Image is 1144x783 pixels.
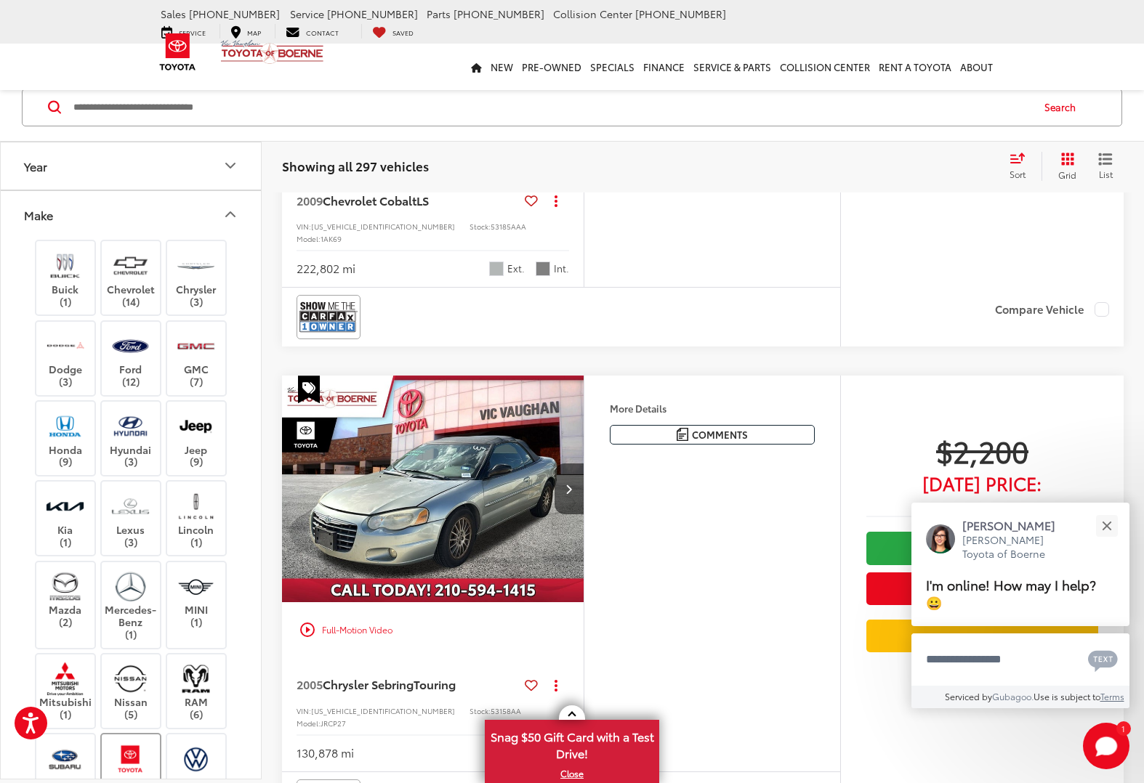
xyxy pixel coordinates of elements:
[555,463,584,514] button: Next image
[222,206,239,223] div: Make
[110,662,150,696] img: Vic Vaughan Toyota of Boerne in Boerne, TX)
[507,261,525,275] span: Ext.
[414,676,456,692] span: Touring
[962,517,1070,533] p: [PERSON_NAME]
[36,329,95,388] label: Dodge (3)
[176,248,216,283] img: Vic Vaughan Toyota of Boerne in Boerne, TX)
[323,192,416,208] span: Chevrolet Cobalt
[45,489,85,523] img: Vic Vaughan Toyota of Boerne in Boerne, TX)
[323,676,414,692] span: Chrysler Sebring
[1091,510,1122,541] button: Close
[297,221,311,232] span: VIN:
[1088,649,1118,672] svg: Text
[866,432,1098,468] span: $2,200
[176,569,216,604] img: Vic Vaughan Toyota of Boerne in Boerne, TX)
[167,569,226,628] label: MINI (1)
[297,192,323,208] span: 2009
[36,662,95,721] label: Mitsubishi (1)
[555,195,557,206] span: dropdown dots
[470,221,491,232] span: Stock:
[110,489,150,523] img: Vic Vaughan Toyota of Boerne in Boerne, TX)
[45,248,85,283] img: Vic Vaughan Toyota of Boerne in Boerne, TX)
[555,679,557,691] span: dropdown dots
[866,476,1098,490] span: [DATE] Price:
[311,221,455,232] span: [US_VEHICLE_IDENTIFICATION_NUMBER]
[167,248,226,307] label: Chrysler (3)
[176,329,216,363] img: Vic Vaughan Toyota of Boerne in Boerne, TX)
[327,7,418,21] span: [PHONE_NUMBER]
[219,24,272,38] a: Map
[45,329,85,363] img: Vic Vaughan Toyota of Boerne in Boerne, TX)
[311,705,455,716] span: [US_VEHICLE_IDENTIFICATION_NUMBER]
[1121,725,1125,731] span: 1
[1042,151,1087,180] button: Grid View
[1034,690,1100,702] span: Use is subject to
[995,302,1109,317] label: Compare Vehicle
[45,662,85,696] img: Vic Vaughan Toyota of Boerne in Boerne, TX)
[110,329,150,363] img: Vic Vaughan Toyota of Boerne in Boerne, TX)
[102,248,161,307] label: Chevrolet (14)
[110,742,150,776] img: Vic Vaughan Toyota of Boerne in Boerne, TX)
[167,662,226,721] label: RAM (6)
[1031,89,1097,125] button: Search
[72,89,1031,124] form: Search by Make, Model, or Keyword
[167,489,226,548] label: Lincoln (1)
[427,7,451,21] span: Parts
[874,44,956,90] a: Rent a Toyota
[486,721,658,766] span: Snag $50 Gift Card with a Test Drive!
[297,676,323,692] span: 2005
[553,7,632,21] span: Collision Center
[470,705,491,716] span: Stock:
[297,718,321,729] span: Model:
[544,187,569,213] button: Actions
[110,409,150,443] img: Vic Vaughan Toyota of Boerne in Boerne, TX)
[167,329,226,388] label: GMC (7)
[299,298,358,336] img: CarFax One Owner
[1,142,262,189] button: YearYear
[517,44,586,90] a: Pre-Owned
[297,192,519,208] a: 2009Chevrolet CobaltLS
[282,157,429,174] span: Showing all 297 vehicles
[536,261,550,276] span: Gray
[639,44,689,90] a: Finance
[281,376,585,603] img: 2005 Chrysler Sebring Touring
[692,428,748,442] span: Comments
[1098,168,1113,180] span: List
[454,7,544,21] span: [PHONE_NUMBER]
[176,742,216,776] img: Vic Vaughan Toyota of Boerne in Boerne, TX)
[610,403,815,413] h4: More Details
[150,24,217,38] a: Service
[297,705,311,716] span: VIN:
[866,620,1098,652] a: Value Your Trade
[689,44,776,90] a: Service & Parts: Opens in a new tab
[1010,167,1026,179] span: Sort
[911,633,1129,686] textarea: Type your message
[36,248,95,307] label: Buick (1)
[176,662,216,696] img: Vic Vaughan Toyota of Boerne in Boerne, TX)
[677,428,688,440] img: Comments
[776,44,874,90] a: Collision Center
[281,376,585,602] a: 2005 Chrysler Sebring Touring2005 Chrysler Sebring Touring2005 Chrysler Sebring Touring2005 Chrys...
[275,24,350,38] a: Contact
[298,376,320,403] span: Special
[392,28,414,37] span: Saved
[1058,169,1076,181] span: Grid
[102,569,161,641] label: Mercedes-Benz (1)
[635,7,726,21] span: [PHONE_NUMBER]
[926,575,1096,612] span: I'm online! How may I help? 😀
[956,44,997,90] a: About
[281,376,585,602] div: 2005 Chrysler Sebring Touring 0
[102,662,161,721] label: Nissan (5)
[491,221,526,232] span: 53185AAA
[467,44,486,90] a: Home
[110,248,150,283] img: Vic Vaughan Toyota of Boerne in Boerne, TX)
[161,7,186,21] span: Sales
[150,28,205,76] img: Toyota
[992,690,1034,702] a: Gubagoo.
[297,745,354,761] div: 130,878 mi
[866,572,1098,605] button: Get Price Now
[911,503,1129,708] div: Close[PERSON_NAME][PERSON_NAME] Toyota of BoerneI'm online! How may I help? 😀Type your messageCha...
[102,489,161,548] label: Lexus (3)
[1,190,262,238] button: MakeMake
[222,157,239,174] div: Year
